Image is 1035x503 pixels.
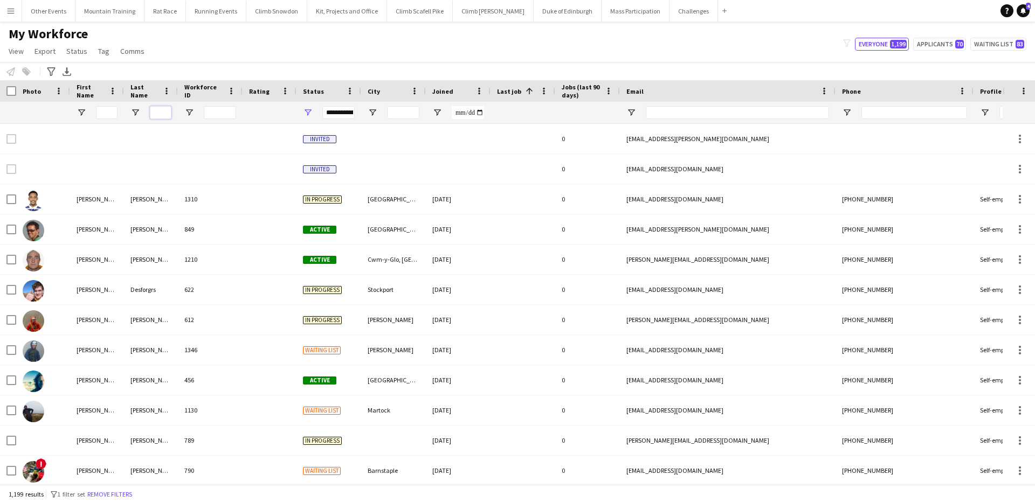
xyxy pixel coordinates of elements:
button: Waiting list83 [970,38,1026,51]
span: View [9,46,24,56]
div: [PERSON_NAME] [70,275,124,304]
div: [PHONE_NUMBER] [836,335,974,365]
input: Row Selection is disabled for this row (unchecked) [6,164,16,174]
span: Profile [980,87,1002,95]
span: Rating [249,87,270,95]
span: Invited [303,165,336,173]
div: 790 [178,456,243,485]
button: Mountain Training [75,1,144,22]
span: Joined [432,87,453,95]
div: [PHONE_NUMBER] [836,244,974,274]
span: 1 filter set [57,490,85,498]
app-action-btn: Export XLSX [60,65,73,78]
img: Adam O’Malley [23,371,44,392]
span: In progress [303,195,342,204]
span: My Workforce [9,26,88,42]
span: Status [303,87,324,95]
app-action-btn: Advanced filters [45,65,58,78]
div: [DATE] [426,456,491,485]
div: [PERSON_NAME] [124,395,178,425]
div: [PHONE_NUMBER] [836,305,974,334]
button: Open Filter Menu [432,108,442,117]
span: Waiting list [303,346,341,354]
div: [GEOGRAPHIC_DATA] [361,365,426,395]
button: Applicants70 [913,38,966,51]
div: [PERSON_NAME] [70,456,124,485]
div: [PERSON_NAME] [70,305,124,334]
button: Mass Participation [602,1,670,22]
img: Adam Russett [23,461,44,483]
div: 0 [555,395,620,425]
button: Other Events [22,1,75,22]
a: Tag [94,44,114,58]
span: 4 [1026,3,1031,10]
div: [PHONE_NUMBER] [836,275,974,304]
span: In progress [303,437,342,445]
div: [GEOGRAPHIC_DATA] [361,214,426,244]
div: [EMAIL_ADDRESS][DOMAIN_NAME] [620,335,836,365]
div: [PERSON_NAME] [124,365,178,395]
div: [PERSON_NAME][EMAIL_ADDRESS][DOMAIN_NAME] [620,425,836,455]
button: Open Filter Menu [626,108,636,117]
span: 1,199 [890,40,907,48]
div: [PERSON_NAME] [124,214,178,244]
a: Export [30,44,60,58]
span: Invited [303,135,336,143]
img: Adam Craig Harmer [23,250,44,271]
span: Tag [98,46,109,56]
div: [PERSON_NAME] [70,184,124,214]
span: 70 [955,40,964,48]
button: Open Filter Menu [368,108,377,117]
div: Desforgrs [124,275,178,304]
div: [EMAIL_ADDRESS][DOMAIN_NAME] [620,154,836,184]
div: Stockport [361,275,426,304]
span: ! [36,458,46,469]
img: Adam Pearson [23,401,44,422]
span: Phone [842,87,861,95]
div: [EMAIL_ADDRESS][DOMAIN_NAME] [620,275,836,304]
button: Climb Scafell Pike [387,1,453,22]
div: 612 [178,305,243,334]
div: 0 [555,214,620,244]
span: Waiting list [303,407,341,415]
span: Last job [497,87,521,95]
div: Cwm-y-Glo, [GEOGRAPHIC_DATA] [361,244,426,274]
div: [PHONE_NUMBER] [836,425,974,455]
span: Active [303,376,336,385]
img: Adam Mason [23,340,44,362]
button: Challenges [670,1,718,22]
div: [DATE] [426,214,491,244]
button: Open Filter Menu [130,108,140,117]
a: View [4,44,28,58]
span: Export [34,46,56,56]
button: Kit, Projects and Office [307,1,387,22]
span: 83 [1016,40,1024,48]
div: [PHONE_NUMBER] [836,184,974,214]
div: 0 [555,425,620,455]
img: Adam Hodgson [23,310,44,332]
div: [PERSON_NAME] [361,305,426,334]
button: Climb Snowdon [246,1,307,22]
div: [EMAIL_ADDRESS][PERSON_NAME][DOMAIN_NAME] [620,124,836,153]
div: [DATE] [426,395,491,425]
div: [DATE] [426,184,491,214]
input: First Name Filter Input [96,106,118,119]
div: 0 [555,365,620,395]
div: [PHONE_NUMBER] [836,395,974,425]
div: [PERSON_NAME] [70,395,124,425]
div: [PHONE_NUMBER] [836,214,974,244]
button: Rat Race [144,1,186,22]
a: 4 [1017,4,1030,17]
div: [EMAIL_ADDRESS][DOMAIN_NAME] [620,456,836,485]
span: Waiting list [303,467,341,475]
img: Abdurehman Mohammed [23,190,44,211]
div: [DATE] [426,365,491,395]
div: [PERSON_NAME][EMAIL_ADDRESS][DOMAIN_NAME] [620,305,836,334]
div: 622 [178,275,243,304]
button: Running Events [186,1,246,22]
div: [PHONE_NUMBER] [836,456,974,485]
div: [DATE] [426,425,491,455]
input: Phone Filter Input [861,106,967,119]
div: 456 [178,365,243,395]
div: [PERSON_NAME] [124,335,178,365]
